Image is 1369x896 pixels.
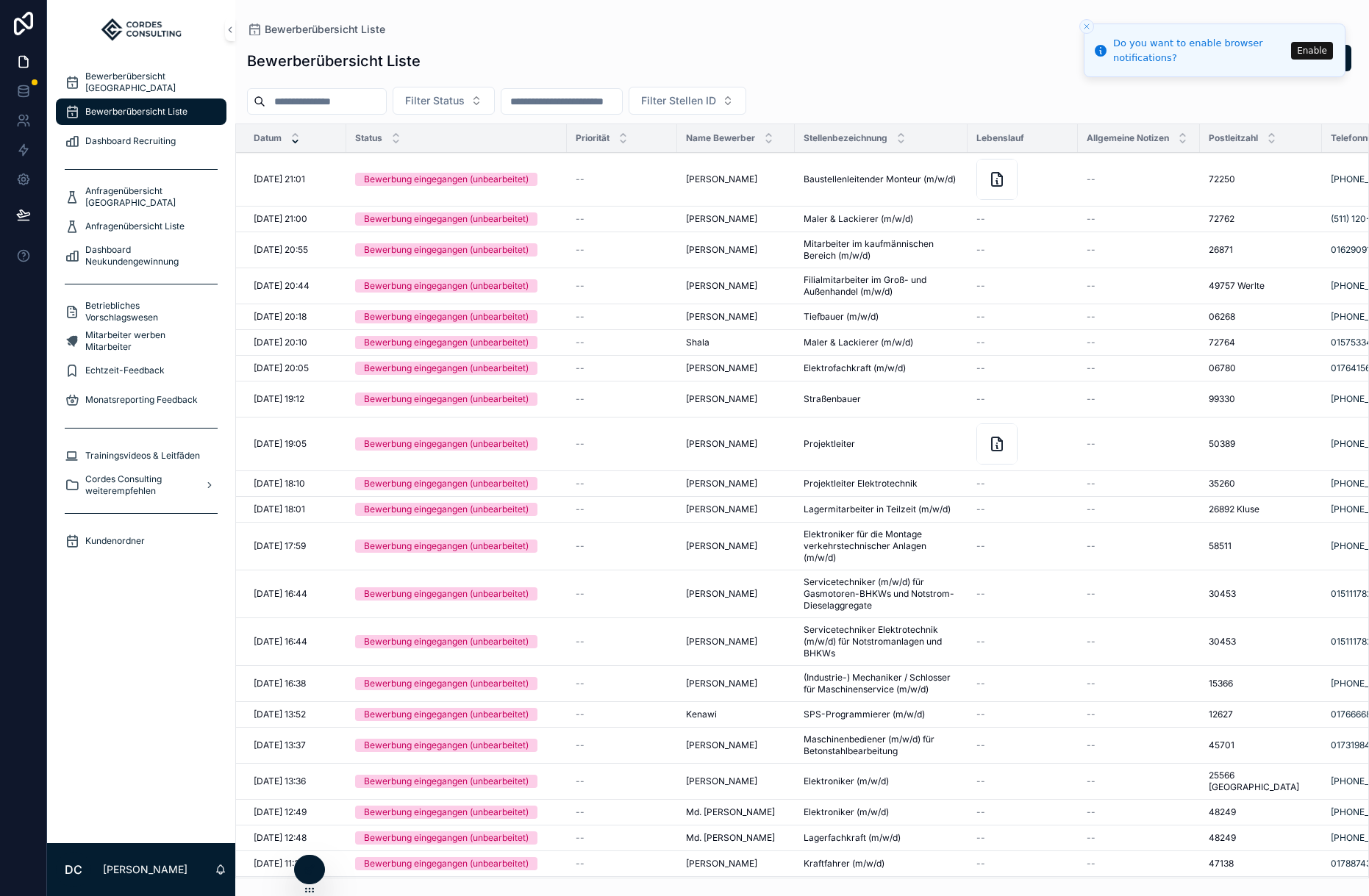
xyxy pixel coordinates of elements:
span: [DATE] 20:44 [254,280,310,292]
a: [DATE] 20:55 [254,244,337,256]
span: -- [1087,337,1095,348]
span: -- [576,438,585,450]
span: [DATE] 16:38 [254,678,306,689]
div: Bewerbung eingegangen (unbearbeitet) [364,677,529,690]
a: SPS-Programmierer (m/w/d) [804,709,959,720]
a: Bewerbung eingegangen (unbearbeitet) [355,212,558,226]
a: 72762 [1209,213,1313,225]
a: [PERSON_NAME] [686,213,786,225]
a: 72250 [1209,173,1313,185]
div: Bewerbung eingegangen (unbearbeitet) [364,279,529,293]
a: 49757 Werlte [1209,280,1313,292]
a: -- [576,678,668,689]
a: -- [1087,709,1191,720]
a: -- [576,173,668,185]
a: Bewerbung eingegangen (unbearbeitet) [355,336,558,349]
span: (Industrie-) Mechaniker / Schlosser für Maschinenservice (m/w/d) [804,672,959,695]
a: [PERSON_NAME] [686,678,786,689]
div: scrollable content [47,59,235,573]
span: -- [576,709,585,720]
span: [DATE] 18:01 [254,503,305,515]
a: -- [1087,337,1191,348]
a: -- [576,503,668,515]
span: [PERSON_NAME] [686,678,757,689]
a: 58511 [1209,540,1313,552]
a: Anfragenübersicht [GEOGRAPHIC_DATA] [56,184,226,210]
a: [PERSON_NAME] [686,438,786,450]
span: Shala [686,337,709,348]
span: Dashboard Recruiting [85,135,176,147]
a: Bewerbung eingegangen (unbearbeitet) [355,587,558,601]
span: -- [976,244,985,256]
span: Cordes Consulting weiterempfehlen [85,473,193,497]
a: 30453 [1209,636,1313,648]
div: Bewerbung eingegangen (unbearbeitet) [364,437,529,451]
a: [PERSON_NAME] [686,478,786,490]
span: 06268 [1209,311,1235,323]
a: -- [576,478,668,490]
a: Echtzeit-Feedback [56,357,226,384]
span: [PERSON_NAME] [686,311,757,323]
a: 72764 [1209,337,1313,348]
a: -- [976,540,1069,552]
a: -- [576,337,668,348]
span: -- [576,636,585,648]
span: 26892 Kluse [1209,503,1259,515]
span: [PERSON_NAME] [686,213,757,225]
span: Filter Stellen ID [641,93,716,108]
a: -- [976,337,1069,348]
a: [PERSON_NAME] [686,588,786,600]
a: [DATE] 16:44 [254,636,337,648]
span: -- [976,540,985,552]
a: -- [576,244,668,256]
span: 30453 [1209,636,1236,648]
span: [PERSON_NAME] [686,362,757,374]
a: Dashboard Recruiting [56,128,226,154]
a: 30453 [1209,588,1313,600]
span: 35260 [1209,478,1235,490]
span: -- [1087,213,1095,225]
span: -- [1087,311,1095,323]
a: Servicetechniker (m/w/d) für Gasmotoren-BHKWs und Notstrom-Dieselaggregate [804,576,959,612]
a: Bewerbung eingegangen (unbearbeitet) [355,362,558,375]
a: Servicetechniker Elektrotechnik (m/w/d) für Notstromanlagen und BHKWs [804,624,959,659]
span: -- [576,362,585,374]
span: -- [1087,540,1095,552]
span: -- [576,337,585,348]
span: SPS-Programmierer (m/w/d) [804,709,925,720]
a: 99330 [1209,393,1313,405]
span: Maschinenbediener (m/w/d) für Betonstahlbearbeitung [804,734,959,757]
button: Close toast [1079,19,1094,34]
a: [DATE] 13:37 [254,739,337,751]
a: Filialmitarbeiter im Groß- und Außenhandel (m/w/d) [804,274,959,298]
span: -- [576,540,585,552]
a: Projektleiter Elektrotechnik [804,478,959,490]
a: [DATE] 18:01 [254,503,337,515]
a: Bewerbung eingegangen (unbearbeitet) [355,477,558,490]
div: Bewerbung eingegangen (unbearbeitet) [364,310,529,323]
a: -- [1087,244,1191,256]
a: Baustellenleitender Monteur (m/w/d) [804,173,959,185]
span: [PERSON_NAME] [686,438,757,450]
a: Bewerbung eingegangen (unbearbeitet) [355,279,558,293]
span: -- [976,213,985,225]
a: Bewerbung eingegangen (unbearbeitet) [355,503,558,516]
a: -- [976,588,1069,600]
span: Anfragenübersicht [GEOGRAPHIC_DATA] [85,185,212,209]
button: Select Button [629,87,746,115]
span: [DATE] 20:05 [254,362,309,374]
a: [PERSON_NAME] [686,362,786,374]
a: [DATE] 20:10 [254,337,337,348]
span: [DATE] 19:05 [254,438,307,450]
a: -- [1087,393,1191,405]
a: 26871 [1209,244,1313,256]
a: -- [1087,503,1191,515]
span: Projektleiter Elektrotechnik [804,478,918,490]
a: [PERSON_NAME] [686,173,786,185]
div: Bewerbung eingegangen (unbearbeitet) [364,503,529,516]
div: Bewerbung eingegangen (unbearbeitet) [364,477,529,490]
span: -- [576,478,585,490]
span: -- [576,588,585,600]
